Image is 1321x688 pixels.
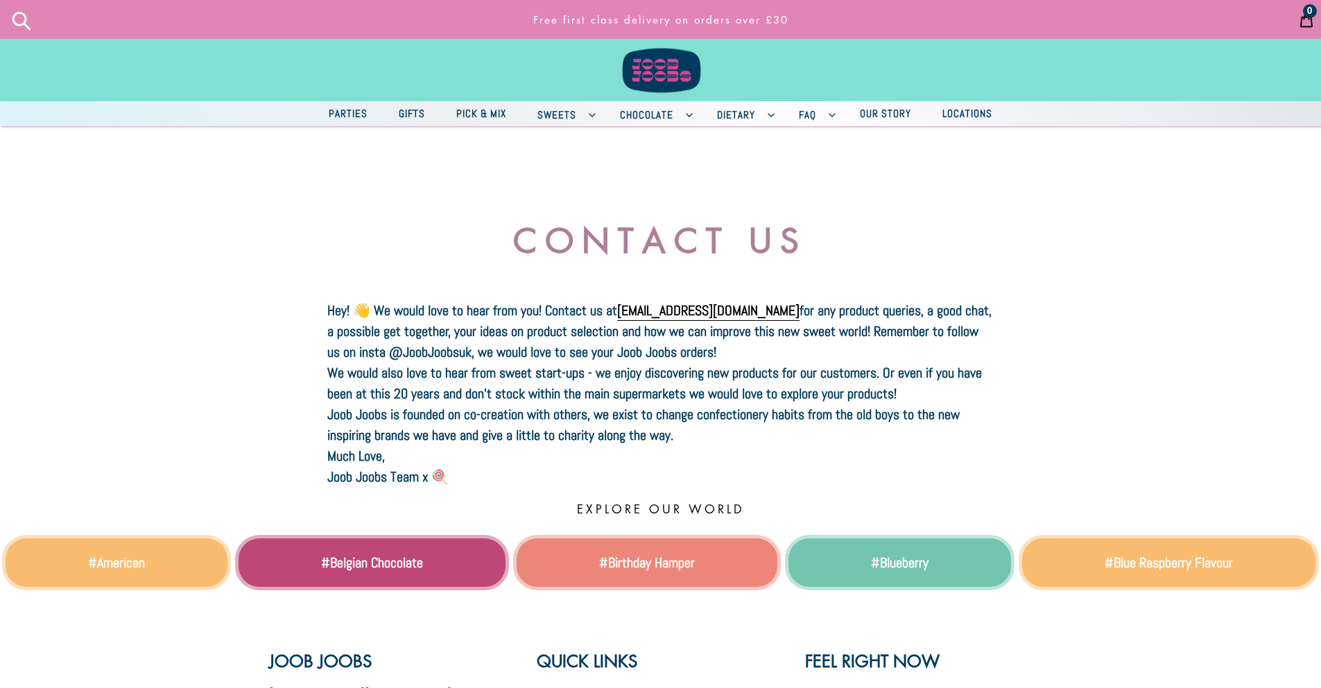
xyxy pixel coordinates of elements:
button: FAQ [785,101,843,126]
a: Free first class delivery on orders over £30 [383,6,938,33]
b: Hey! 👋 We would love to hear from you! Contact us at for any product queries, a good chat, a poss... [327,301,992,361]
p: Joob Joobs [269,651,451,673]
img: Joob Joobs [612,7,709,96]
span: Pick & Mix [449,105,513,122]
span: Chocolate [613,106,680,123]
a: #Birthday Hamper [599,554,695,572]
p: Quick links [537,651,784,673]
span: Gifts [392,105,432,122]
button: Chocolate [606,101,700,126]
button: Dietary [703,101,782,126]
a: Gifts [385,104,439,124]
a: Our Story [846,104,925,124]
button: Sweets [524,101,603,126]
span: Our Story [853,105,918,122]
b: We would also love to hear from sweet start-ups - we enjoy discovering new products for our custo... [327,364,982,403]
span: FAQ [792,106,823,123]
b: Much Love, [327,447,385,465]
a: Parties [315,104,381,124]
span: Locations [935,105,999,122]
a: #American [88,554,145,572]
a: Pick & Mix [442,104,520,124]
a: [EMAIL_ADDRESS][DOMAIN_NAME] [617,301,800,321]
a: #Blue Raspberry Flavour [1105,554,1233,572]
span: Parties [322,105,374,122]
p: Free first class delivery on orders over £30 [389,6,932,33]
p: Feel Right Now [805,651,940,673]
span: 0 [1307,6,1313,16]
span: Dietary [710,106,762,123]
a: #Belgian Chocolate [321,554,423,572]
b: Joob Joobs is founded on co-creation with others, we exist to change confectionery habits from th... [327,405,960,444]
b: CONTACT US [513,218,807,263]
a: 0 [1292,2,1321,37]
span: Sweets [530,106,583,123]
b: Joob Joobs Team x 🍭 [327,468,449,486]
a: Locations [929,104,1006,124]
a: #Blueberry [871,554,929,572]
